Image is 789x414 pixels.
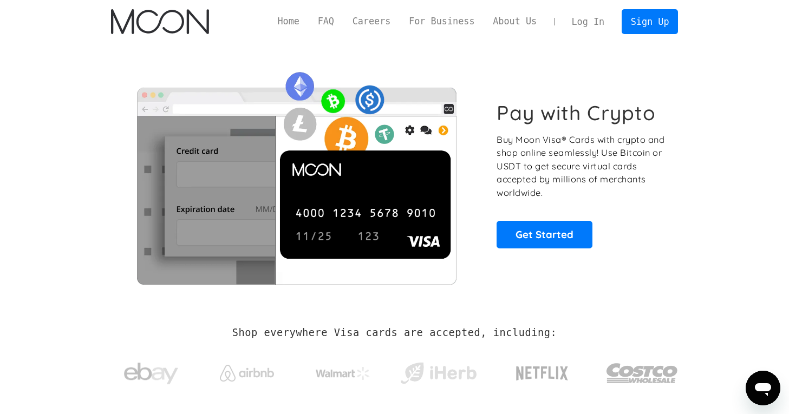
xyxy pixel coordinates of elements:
img: Walmart [316,367,370,380]
a: ebay [111,346,192,396]
h2: Shop everywhere Visa cards are accepted, including: [232,327,557,339]
a: Walmart [302,356,383,385]
img: Netflix [515,360,569,387]
img: Costco [606,353,679,393]
h1: Pay with Crypto [497,101,656,125]
a: Log In [563,10,614,34]
img: Airbnb [220,365,274,382]
a: Home [269,15,309,28]
a: Costco [606,342,679,399]
a: Get Started [497,221,592,248]
a: Careers [343,15,400,28]
iframe: Button to launch messaging window [746,371,780,405]
img: Moon Logo [111,9,209,34]
a: FAQ [309,15,343,28]
a: About Us [484,15,546,28]
img: Moon Cards let you spend your crypto anywhere Visa is accepted. [111,64,482,284]
a: iHerb [398,349,479,393]
a: Netflix [494,349,591,392]
img: iHerb [398,359,479,387]
p: Buy Moon Visa® Cards with crypto and shop online seamlessly! Use Bitcoin or USDT to get secure vi... [497,133,666,200]
a: Sign Up [622,9,678,34]
img: ebay [124,357,178,391]
a: home [111,9,209,34]
a: Airbnb [206,354,287,387]
a: For Business [400,15,484,28]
